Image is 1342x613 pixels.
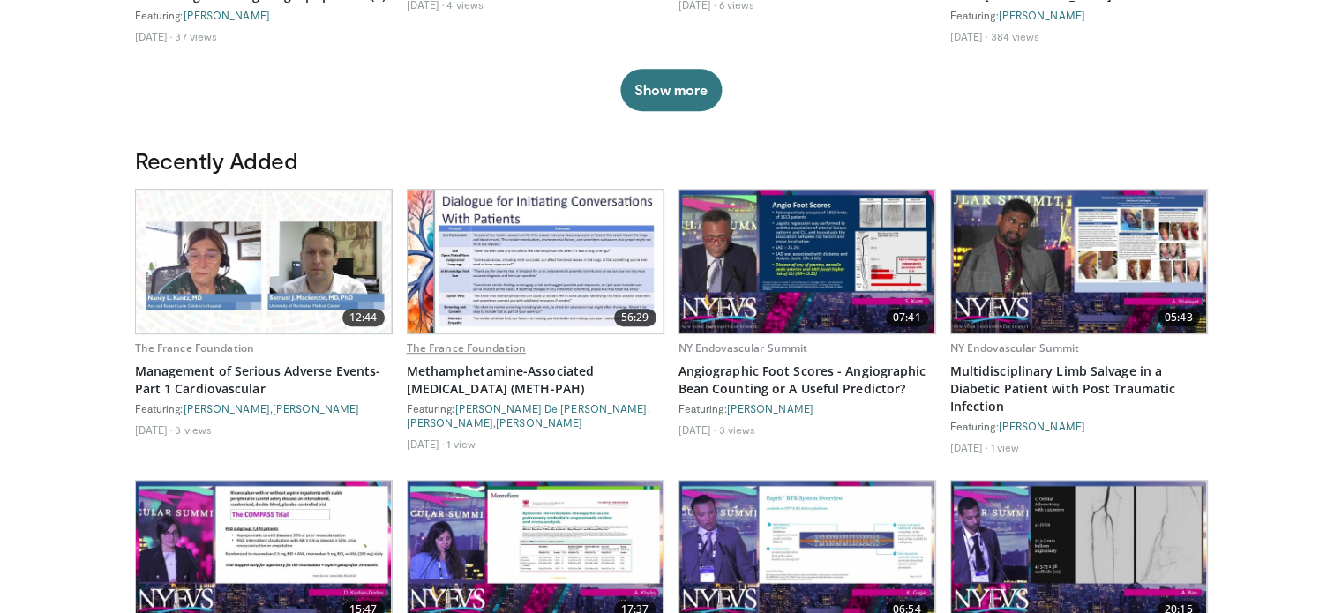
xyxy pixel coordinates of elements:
div: Featuring: [950,8,1208,22]
a: [PERSON_NAME] [999,9,1085,21]
img: af8f4250-e667-420e-85bb-a99ec71647f9.620x360_q85_upscale.jpg [951,190,1207,333]
a: Management of Serious Adverse Events- Part 1 Cardiovascular [135,363,393,398]
div: Featuring: , , [407,401,664,430]
li: 3 views [718,422,755,437]
div: Featuring: , [135,401,393,415]
a: The France Foundation [135,340,255,355]
span: 07:41 [886,309,928,326]
button: Show more [620,69,722,111]
img: e6526624-afbf-4e01-b191-253431dd5d24.620x360_q85_upscale.jpg [408,190,664,333]
a: 05:43 [951,190,1207,333]
li: 384 views [990,29,1039,43]
a: NY Endovascular Summit [678,340,808,355]
a: [PERSON_NAME] De [PERSON_NAME] [455,402,648,415]
img: 9f260758-7bd1-412d-a6a5-a63c7b7df741.620x360_q85_upscale.jpg [136,190,392,333]
a: The France Foundation [407,340,527,355]
a: [PERSON_NAME] [407,416,493,429]
a: [PERSON_NAME] [496,416,582,429]
a: 12:44 [136,190,392,333]
li: [DATE] [407,437,445,451]
li: 3 views [175,422,212,437]
a: Multidisciplinary Limb Salvage in a Diabetic Patient with Post Traumatic Infection [950,363,1208,415]
a: NY Endovascular Summit [950,340,1080,355]
a: [PERSON_NAME] [184,402,270,415]
li: [DATE] [950,440,988,454]
li: [DATE] [135,29,173,43]
a: Angiographic Foot Scores - Angiographic Bean Counting or A Useful Predictor? [678,363,936,398]
h3: Recently Added [135,146,1208,175]
div: Featuring: [678,401,936,415]
a: [PERSON_NAME] [999,420,1085,432]
span: 12:44 [342,309,385,326]
a: [PERSON_NAME] [273,402,359,415]
li: 1 view [990,440,1019,454]
div: Featuring: [950,419,1208,433]
li: [DATE] [950,29,988,43]
a: [PERSON_NAME] [184,9,270,21]
div: Featuring: [135,8,393,22]
span: 05:43 [1158,309,1200,326]
li: 37 views [175,29,217,43]
img: 2a8e3f39-ec71-405a-892e-c7039430bcfc.620x360_q85_upscale.jpg [679,190,935,333]
a: [PERSON_NAME] [727,402,813,415]
a: 56:29 [408,190,664,333]
li: [DATE] [135,422,173,437]
li: [DATE] [678,422,716,437]
li: 1 view [446,437,476,451]
a: 07:41 [679,190,935,333]
a: Methamphetamine-Associated [MEDICAL_DATA] (METH-PAH) [407,363,664,398]
span: 56:29 [614,309,656,326]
